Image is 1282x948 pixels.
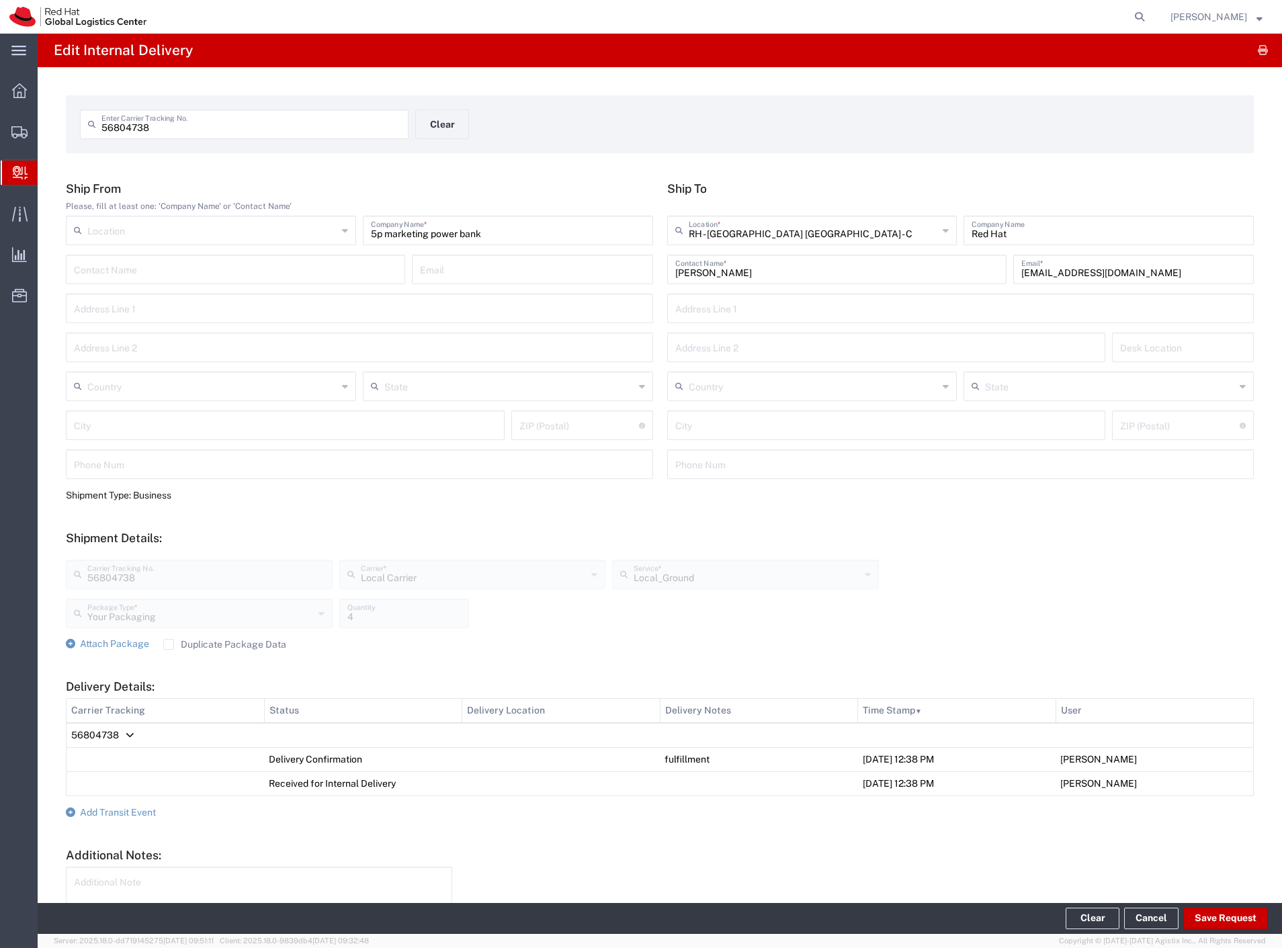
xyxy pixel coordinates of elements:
span: [DATE] 09:51:11 [163,937,214,945]
h4: Edit Internal Delivery [54,34,193,67]
span: Server: 2025.18.0-dd719145275 [54,937,214,945]
div: Please, fill at least one: 'Company Name' or 'Contact Name' [66,200,653,212]
span: 56804738 [71,730,119,740]
td: [PERSON_NAME] [1056,771,1254,795]
button: Clear [415,110,469,139]
td: [PERSON_NAME] [1056,747,1254,771]
div: Shipment Type: Business [66,488,653,503]
span: Copyright © [DATE]-[DATE] Agistix Inc., All Rights Reserved [1059,935,1266,947]
th: User [1056,698,1254,723]
button: Clear [1066,908,1119,929]
h5: Ship From [66,181,653,196]
a: Cancel [1124,908,1179,929]
button: Save Request [1183,908,1268,929]
span: Filip Lizuch [1170,9,1247,24]
td: [DATE] 12:38 PM [858,771,1056,795]
th: Status [264,698,462,723]
h5: Ship To [667,181,1254,196]
img: logo [9,7,146,27]
button: [PERSON_NAME] [1170,9,1263,25]
h5: Additional Notes: [66,848,1254,862]
td: Delivery Confirmation [264,747,462,771]
span: Client: 2025.18.0-9839db4 [220,937,369,945]
h5: Delivery Details: [66,679,1254,693]
table: Delivery Details: [66,698,1254,796]
td: Received for Internal Delivery [264,771,462,795]
span: Add Transit Event [80,807,156,818]
h5: Shipment Details: [66,531,1254,545]
span: Attach Package [80,638,149,649]
th: Time Stamp [858,698,1056,723]
span: [DATE] 09:32:48 [312,937,369,945]
td: fulfillment [660,747,858,771]
th: Delivery Notes [660,698,858,723]
th: Delivery Location [462,698,660,723]
td: [DATE] 12:38 PM [858,747,1056,771]
th: Carrier Tracking [67,698,265,723]
label: Duplicate Package Data [163,639,286,650]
